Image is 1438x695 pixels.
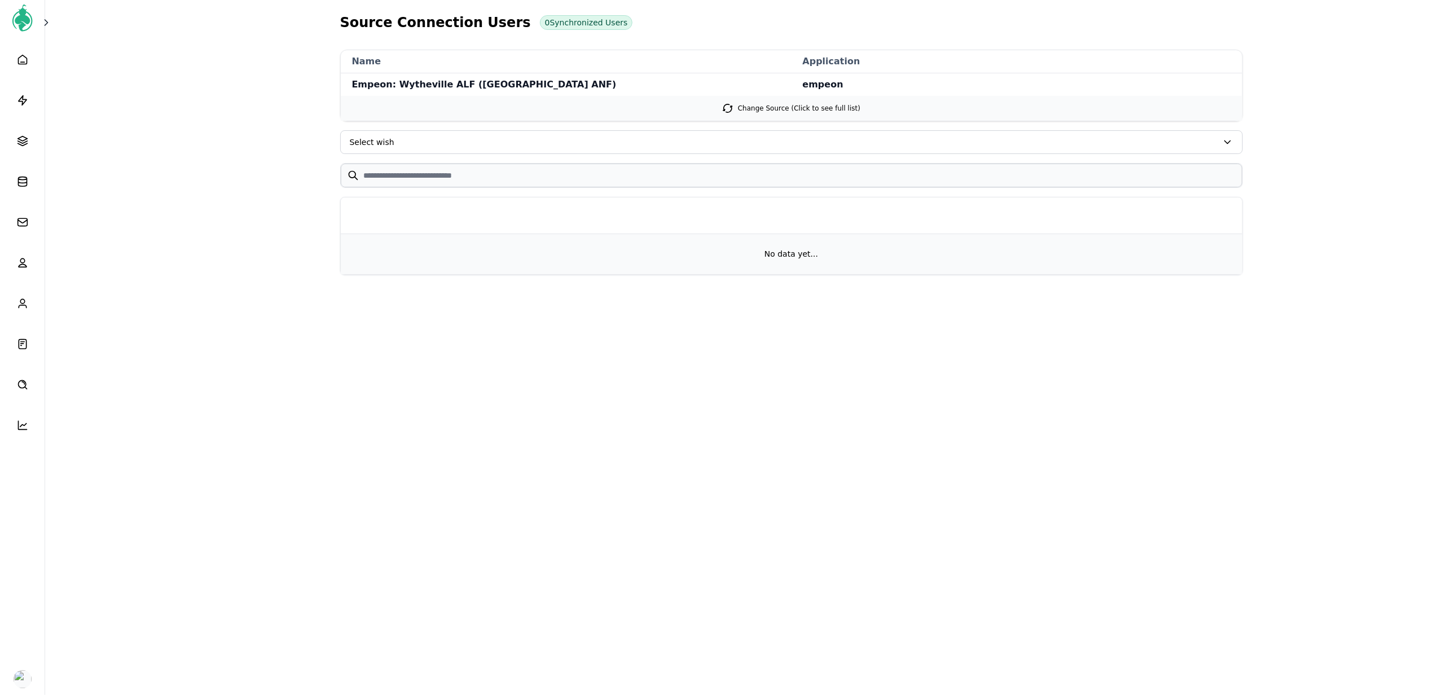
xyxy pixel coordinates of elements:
[791,73,1242,96] span: empeon
[340,130,1243,154] button: Select wish
[341,50,791,73] strong: name
[545,17,628,28] span: 0 Synchronized Users
[350,137,1217,148] span: Select wish
[791,50,1242,73] strong: application
[341,73,791,96] span: Empeon: Wytheville ALF ([GEOGRAPHIC_DATA] ANF)
[9,5,36,32] img: AccessGenie Logo
[341,248,1242,259] div: No data yet...
[341,96,1242,121] a: Change Source (Click to see full list)
[340,14,531,32] h3: Source Connection Users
